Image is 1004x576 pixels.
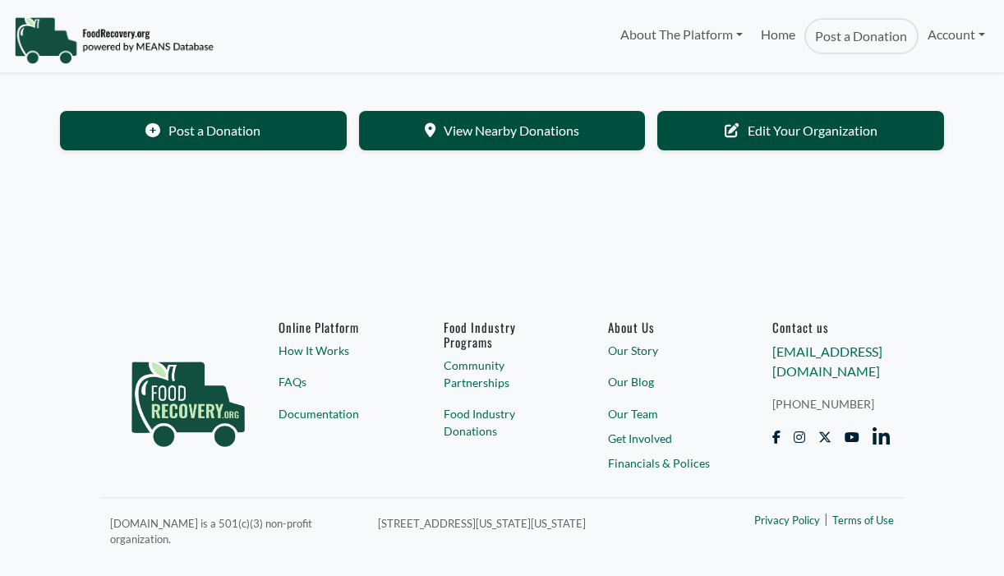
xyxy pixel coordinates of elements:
[754,513,820,529] a: Privacy Policy
[279,374,396,391] a: FAQs
[657,111,944,150] a: Edit Your Organization
[114,320,262,476] img: food_recovery_green_logo-76242d7a27de7ed26b67be613a865d9c9037ba317089b267e0515145e5e51427.png
[610,18,751,51] a: About The Platform
[832,513,894,529] a: Terms of Use
[824,509,828,528] span: |
[14,16,214,65] img: NavigationLogo_FoodRecovery-91c16205cd0af1ed486a0f1a7774a6544ea792ac00100771e7dd3ec7c0e58e41.png
[60,111,347,150] a: Post a Donation
[608,454,725,472] a: Financials & Polices
[279,320,396,334] h6: Online Platform
[752,18,804,54] a: Home
[110,513,358,548] p: [DOMAIN_NAME] is a 501(c)(3) non-profit organization.
[279,405,396,422] a: Documentation
[608,374,725,391] a: Our Blog
[608,342,725,359] a: Our Story
[804,18,918,54] a: Post a Donation
[378,513,693,532] p: [STREET_ADDRESS][US_STATE][US_STATE]
[359,111,646,150] a: View Nearby Donations
[608,320,725,334] a: About Us
[772,343,882,379] a: [EMAIL_ADDRESS][DOMAIN_NAME]
[279,342,396,359] a: How It Works
[772,396,890,413] a: [PHONE_NUMBER]
[919,18,994,51] a: Account
[444,406,561,440] a: Food Industry Donations
[444,320,561,349] h6: Food Industry Programs
[608,405,725,422] a: Our Team
[608,430,725,447] a: Get Involved
[444,357,561,391] a: Community Partnerships
[772,320,890,334] h6: Contact us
